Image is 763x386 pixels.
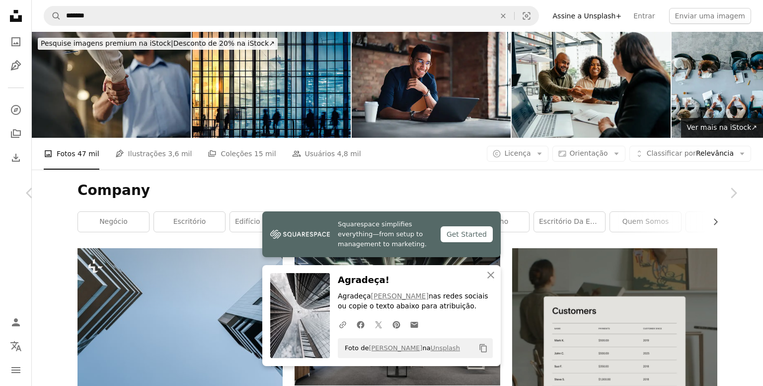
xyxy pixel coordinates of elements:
[431,344,460,352] a: Unsplash
[647,149,696,157] span: Classificar por
[340,340,460,356] span: Foto de na
[681,118,763,138] a: Ver mais na iStock↗
[515,6,538,25] button: Pesquisa visual
[41,39,275,47] span: Desconto de 20% na iStock ↗
[6,336,26,356] button: Idioma
[534,212,605,232] a: escritório da empresa
[254,148,276,159] span: 15 mil
[78,212,149,232] a: negócio
[77,182,717,199] h1: Company
[387,314,405,334] a: Compartilhar no Pinterest
[441,226,493,242] div: Get Started
[610,212,681,232] a: Quem somos
[41,39,173,47] span: Pesquise imagens premium na iStock |
[686,212,757,232] a: fábrica
[338,219,433,249] span: Squarespace simplifies everything—from setup to management to marketing.
[6,100,26,120] a: Explorar
[168,148,192,159] span: 3,6 mil
[647,149,734,159] span: Relevância
[687,123,757,131] span: Ver mais na iStock ↗
[552,146,625,162] button: Orientação
[512,32,671,138] img: Casal fechando contrato imobiliário com agente imobiliário
[475,340,492,357] button: Copiar para a área de transferência
[337,148,361,159] span: 4,8 mil
[44,6,539,26] form: Pesquise conteúdo visual em todo o site
[487,146,548,162] button: Licença
[703,145,763,241] a: Próximo
[570,149,608,157] span: Orientação
[627,8,661,24] a: Entrar
[352,314,370,334] a: Compartilhar no Facebook
[370,314,387,334] a: Compartilhar no Twitter
[32,32,284,56] a: Pesquise imagens premium na iStock|Desconto de 20% na iStock↗
[32,32,191,138] img: Hello, it's nice to meet you!
[629,146,751,162] button: Classificar porRelevância
[492,6,514,25] button: Limpar
[669,8,751,24] button: Enviar uma imagem
[6,32,26,52] a: Fotos
[192,32,351,138] img: As pessoas trabalham no escritório. Janelas de edifícios com funcionários trabalhando dentro. Neg...
[292,138,361,170] a: Usuários 4,8 mil
[270,227,330,242] img: file-1747939142011-51e5cc87e3c9
[6,56,26,76] a: Ilustrações
[6,312,26,332] a: Entrar / Cadastrar-se
[369,344,422,352] a: [PERSON_NAME]
[6,124,26,144] a: Coleções
[504,149,531,157] span: Licença
[230,212,301,232] a: edifício da empresa
[352,32,511,138] img: Jovem profissional trabalhando no laptop em ambiente de escritório moderno
[405,314,423,334] a: Compartilhar por e-mail
[371,292,429,300] a: [PERSON_NAME]
[154,212,225,232] a: escritório
[44,6,61,25] button: Pesquise na Unsplash
[262,211,501,257] a: Squarespace simplifies everything—from setup to management to marketing.Get Started
[115,138,192,170] a: Ilustrações 3,6 mil
[208,138,276,170] a: Coleções 15 mil
[338,273,493,288] h3: Agradeça!
[6,360,26,380] button: Menu
[338,291,493,311] p: Agradeça nas redes sociais ou copie o texto abaixo para atribuição.
[547,8,628,24] a: Assine a Unsplash+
